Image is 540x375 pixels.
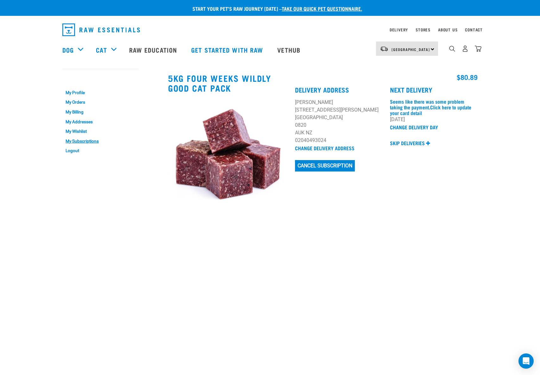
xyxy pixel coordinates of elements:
[390,99,478,116] p: Seems like there was some problem taking the payment.
[518,353,534,369] div: Open Intercom Messenger
[475,45,481,52] img: home-icon@2x.png
[295,106,383,114] p: [STREET_ADDRESS][PERSON_NAME]
[390,139,425,147] p: Skip deliveries
[62,98,138,107] a: My Orders
[295,129,383,137] p: AUK NZ
[380,46,388,52] img: van-moving.png
[462,45,468,52] img: user.png
[123,37,185,62] a: Raw Education
[392,48,430,50] span: [GEOGRAPHIC_DATA]
[295,73,478,81] h4: $80.89
[390,29,408,31] a: Delivery
[416,29,430,31] a: Stores
[62,23,140,36] img: Raw Essentials Logo
[62,146,138,156] a: Logout
[438,29,457,31] a: About Us
[271,37,308,62] a: Vethub
[390,116,478,123] p: [DATE]
[62,117,138,127] a: My Addresses
[295,99,383,106] p: [PERSON_NAME]
[62,107,138,117] a: My Billing
[57,21,483,39] nav: dropdown navigation
[449,46,455,52] img: home-icon-1@2x.png
[295,160,355,171] button: Cancel Subscription
[465,29,483,31] a: Contact
[295,86,383,93] h4: Delivery Address
[390,106,471,114] a: Click here to update your card detail
[62,88,138,98] a: My Profile
[62,126,138,136] a: My Wishlist
[62,136,138,146] a: My Subscriptions
[62,45,74,55] a: Dog
[390,126,438,128] a: Change Delivery Day
[295,114,383,121] p: [GEOGRAPHIC_DATA]
[168,73,287,93] h3: 5kg four weeks Wildly Good Cat Pack
[168,98,287,218] img: WholeMincedRabbit_Cubes_01.jpg
[295,146,355,149] a: Change Delivery Address
[390,86,478,93] h4: Next Delivery
[295,137,383,144] p: 02040493024
[282,7,362,10] a: take our quick pet questionnaire.
[185,37,271,62] a: Get started with Raw
[62,75,93,78] a: My Account
[295,121,383,129] p: 0820
[96,45,107,55] a: Cat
